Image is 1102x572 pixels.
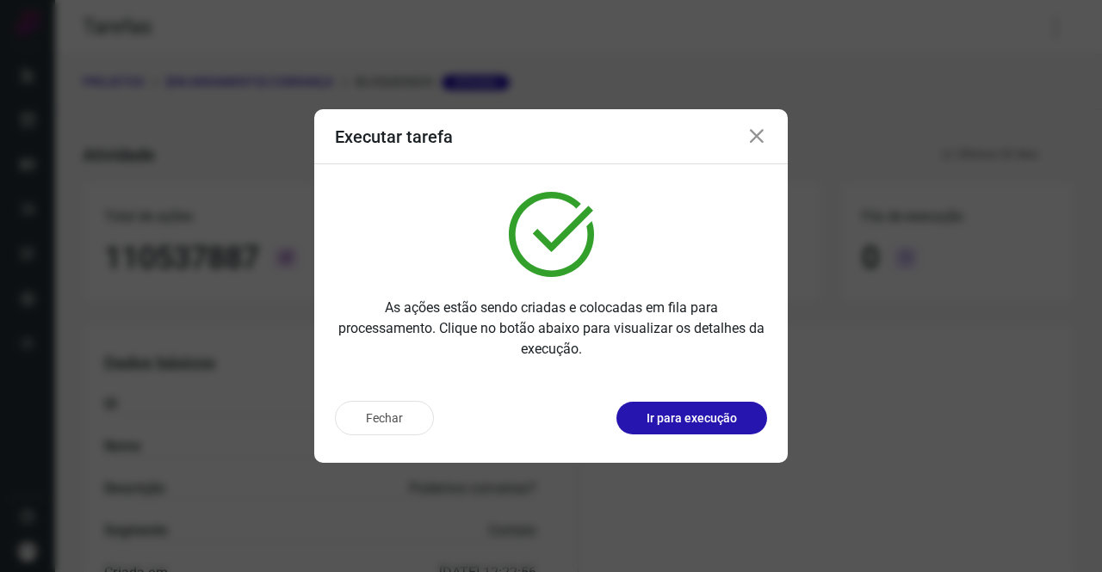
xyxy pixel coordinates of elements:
img: verified.svg [509,192,594,277]
button: Fechar [335,401,434,435]
button: Ir para execução [616,402,767,434]
p: As ações estão sendo criadas e colocadas em fila para processamento. Clique no botão abaixo para ... [335,298,767,360]
h3: Executar tarefa [335,126,453,147]
p: Ir para execução [647,409,737,427]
